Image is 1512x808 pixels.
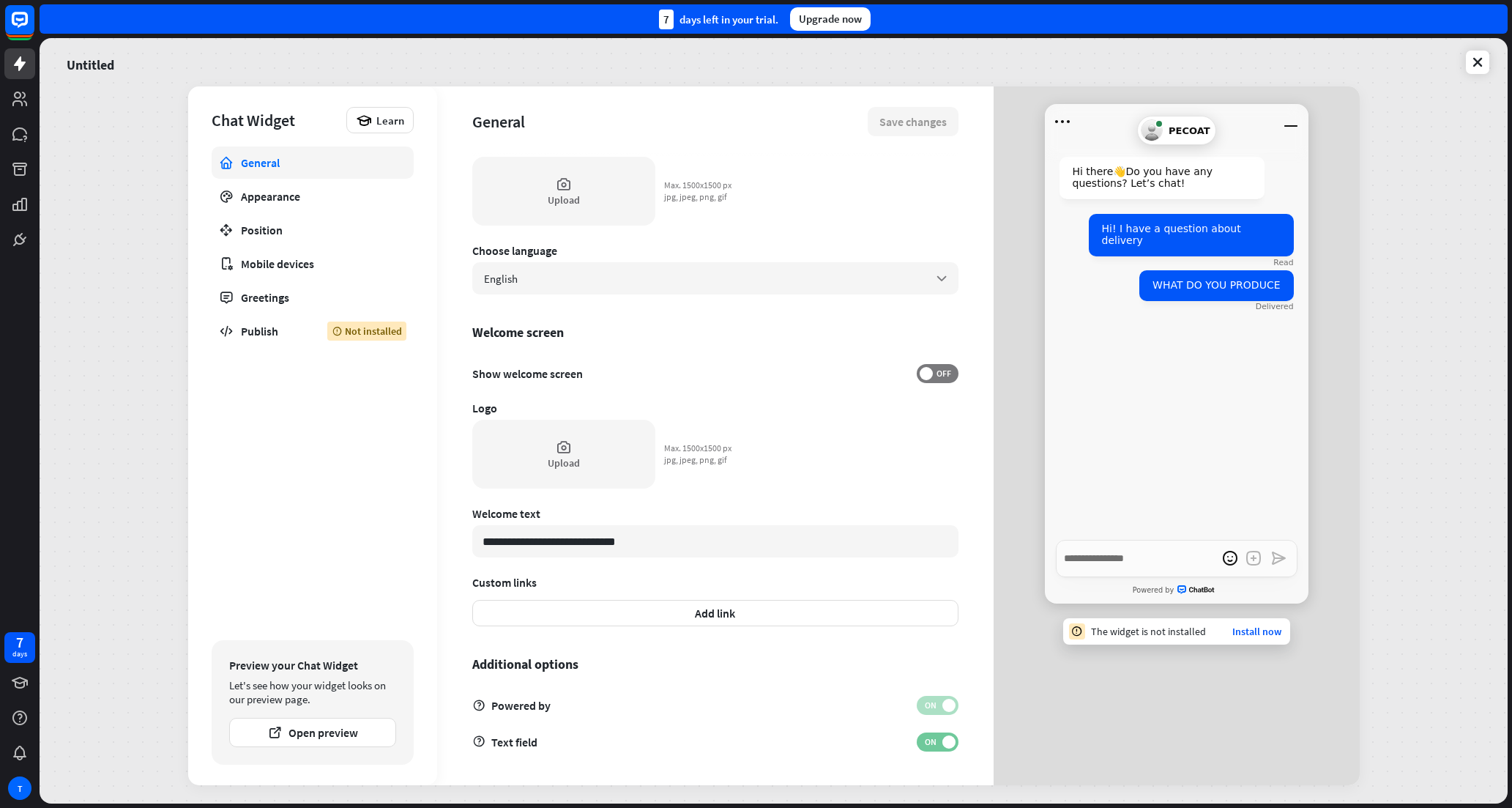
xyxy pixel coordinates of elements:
[12,649,27,659] div: days
[241,155,384,170] div: General
[659,10,674,29] div: 7
[659,10,778,29] div: days left in your trial.
[472,324,958,341] div: Welcome screen
[484,272,518,286] span: English
[241,290,384,305] div: Greetings
[16,636,23,649] div: 7
[472,364,958,383] div: Show welcome screen
[229,658,396,672] div: Preview your Chat Widget
[472,656,958,672] div: Additional options
[1177,585,1220,595] span: ChatBot
[664,179,737,203] div: Max. 1500x1500 px jpg, jpeg, png, gif
[1102,223,1241,246] span: Hi! I have a question about delivery
[241,189,384,204] div: Appearance
[1242,546,1265,570] button: Add an attachment
[472,506,958,521] div: Welcome text
[327,322,406,341] div: Not installed
[67,47,114,78] a: Untitled
[1091,625,1206,638] div: The widget is not installed
[868,107,958,136] button: Save changes
[212,180,414,212] a: Appearance
[472,696,958,715] div: Powered by
[472,733,958,752] div: Text field
[472,243,958,258] div: Choose language
[1056,540,1297,577] textarea: Write a message…
[376,114,404,127] span: Learn
[1267,546,1290,570] button: Send a message
[212,248,414,280] a: Mobile devices
[212,110,339,130] div: Chat Widget
[1273,258,1293,267] div: Read
[1218,546,1242,570] button: open emoji picker
[920,736,942,748] span: ON
[472,600,958,626] button: Add link
[229,678,396,706] div: Let's see how your widget looks on our preview page.
[1232,625,1281,638] a: Install now
[1073,166,1213,189] span: Hi there 👋 Do you have any questions? Let’s chat!
[241,324,305,338] div: Publish
[1133,586,1174,594] span: Powered by
[472,575,958,590] div: Custom links
[1045,579,1308,601] a: Powered byChatBot
[4,632,35,663] a: 7 days
[212,281,414,314] a: Greetings
[12,6,56,50] button: Open LiveChat chat widget
[1152,279,1280,291] span: WHAT DO YOU PRODUCE
[241,223,384,237] div: Position
[212,147,414,179] a: General
[212,315,414,347] a: Publish Not installed
[241,256,384,271] div: Mobile devices
[1051,110,1074,133] button: Open menu
[1137,116,1216,145] div: PECOAT
[933,368,956,379] span: OFF
[548,456,580,470] div: Upload
[472,111,868,132] div: General
[790,7,871,31] div: Upgrade now
[920,700,942,711] span: ON
[664,442,737,466] div: Max. 1500x1500 px jpg, jpeg, png, gif
[1256,302,1294,311] div: Delivered
[8,777,31,800] div: T
[472,401,958,415] div: Logo
[548,193,580,207] div: Upload
[212,214,414,246] a: Position
[229,718,396,747] button: Open preview
[1279,110,1303,133] button: Minimize window
[1169,125,1210,136] span: PECOAT
[934,270,950,286] i: arrow_down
